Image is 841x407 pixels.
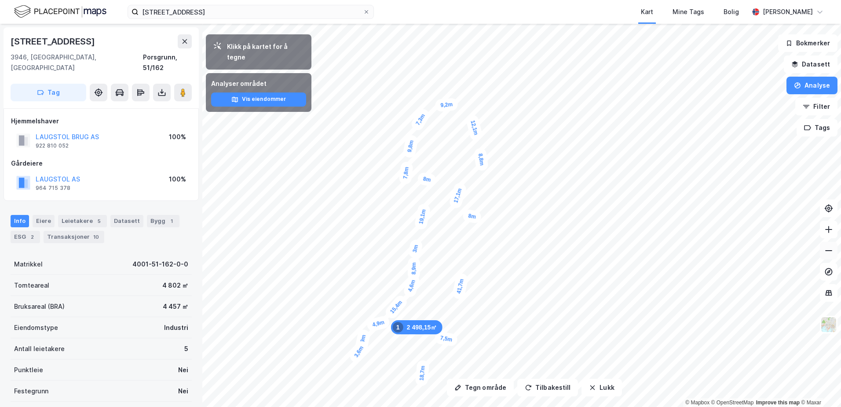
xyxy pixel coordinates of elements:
div: Eiere [33,215,55,227]
div: 10 [91,233,101,241]
a: Improve this map [756,400,800,406]
div: Map marker [414,203,431,231]
img: Z [820,316,837,333]
button: Analyse [786,77,837,94]
div: Map marker [452,272,469,300]
a: Mapbox [685,400,709,406]
div: Map marker [348,339,370,364]
div: Bruksareal (BRA) [14,301,65,312]
div: Map marker [417,172,437,187]
div: Matrikkel [14,259,43,270]
button: Tilbakestill [517,379,578,396]
button: Vis eiendommer [211,92,306,107]
a: OpenStreetMap [711,400,754,406]
div: Map marker [402,273,421,299]
div: Klikk på kartet for å tegne [227,41,304,63]
div: Info [11,215,29,227]
iframe: Chat Widget [797,365,841,407]
div: Porsgrunn, 51/162 [143,52,192,73]
div: Leietakere [58,215,107,227]
button: Bokmerker [778,34,837,52]
div: Nei [178,365,188,375]
div: Punktleie [14,365,43,375]
div: Tomteareal [14,280,49,291]
div: 964 715 378 [36,185,70,192]
div: Bygg [147,215,179,227]
button: Lukk [581,379,622,396]
img: logo.f888ab2527a4732fd821a326f86c7f29.svg [14,4,106,19]
div: 5 [184,344,188,354]
button: Tegn område [447,379,514,396]
div: Map marker [410,107,432,132]
div: [STREET_ADDRESS] [11,34,97,48]
div: Map marker [407,257,420,280]
div: Map marker [448,181,468,210]
div: Eiendomstype [14,322,58,333]
div: Nei [178,386,188,396]
div: 1 [393,322,403,333]
div: [PERSON_NAME] [763,7,813,17]
div: 4 802 ㎡ [162,280,188,291]
div: Map marker [415,360,429,386]
div: Festegrunn [14,386,48,396]
div: Map marker [434,331,458,347]
div: 3946, [GEOGRAPHIC_DATA], [GEOGRAPHIC_DATA] [11,52,143,73]
div: Mine Tags [673,7,704,17]
div: Map marker [391,320,442,334]
div: Gårdeiere [11,158,191,169]
div: Map marker [465,114,483,141]
button: Datasett [784,55,837,73]
div: 1 [167,217,176,226]
div: 2 [28,233,37,241]
div: 4 457 ㎡ [163,301,188,312]
div: 100% [169,132,186,142]
div: Industri [164,322,188,333]
button: Filter [795,98,837,115]
div: 5 [95,217,103,226]
div: Bolig [724,7,739,17]
div: Map marker [354,328,371,353]
div: 4001-51-162-0-0 [132,259,188,270]
div: Map marker [402,134,419,159]
div: Hjemmelshaver [11,116,191,126]
div: Transaksjoner [44,231,104,243]
div: Map marker [473,148,489,172]
div: Kart [641,7,653,17]
div: Map marker [399,161,413,185]
div: Map marker [462,209,482,224]
div: Datasett [110,215,143,227]
div: Analyser området [211,78,306,89]
div: Map marker [383,293,409,321]
button: Tag [11,84,86,101]
div: Map marker [366,315,391,333]
div: Map marker [407,238,424,259]
div: 100% [169,174,186,185]
div: Antall leietakere [14,344,65,354]
div: Map marker [435,98,458,112]
div: ESG [11,231,40,243]
div: 922 810 052 [36,142,69,149]
input: Søk på adresse, matrikkel, gårdeiere, leietakere eller personer [139,5,363,18]
button: Tags [797,119,837,137]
